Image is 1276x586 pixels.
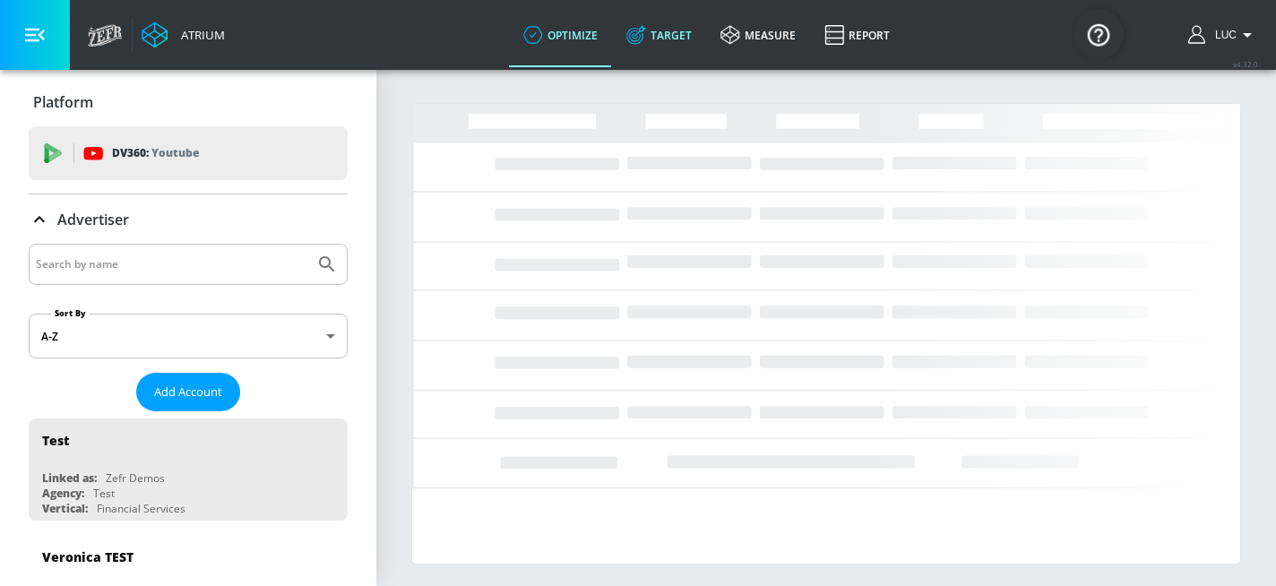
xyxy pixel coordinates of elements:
div: Test [42,432,69,449]
div: Financial Services [97,501,185,516]
input: Search by name [36,253,307,276]
a: Target [612,3,706,67]
p: Platform [33,92,93,112]
a: optimize [509,3,612,67]
div: Platform [29,77,348,127]
div: TestLinked as:Zefr DemosAgency:TestVertical:Financial Services [29,418,348,521]
label: Sort By [51,307,90,319]
a: Atrium [142,22,225,48]
div: A-Z [29,314,348,358]
p: DV360: [112,143,199,163]
p: Youtube [151,143,199,162]
div: Atrium [174,27,225,43]
button: Add Account [136,373,240,411]
button: Luc [1188,24,1258,46]
a: Report [810,3,904,67]
div: Test [93,486,115,501]
button: Open Resource Center [1073,9,1124,59]
span: v 4.32.0 [1233,59,1258,69]
div: Veronica TEST [42,548,134,565]
a: measure [706,3,810,67]
div: DV360: Youtube [29,126,348,180]
div: Advertiser [29,194,348,245]
div: Zefr Demos [106,470,165,486]
div: Linked as: [42,470,97,486]
div: Vertical: [42,501,88,516]
p: Advertiser [57,210,129,229]
div: Agency: [42,486,84,501]
span: Add Account [154,382,222,402]
span: login as: luc.amatruda@zefr.com [1208,29,1237,41]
